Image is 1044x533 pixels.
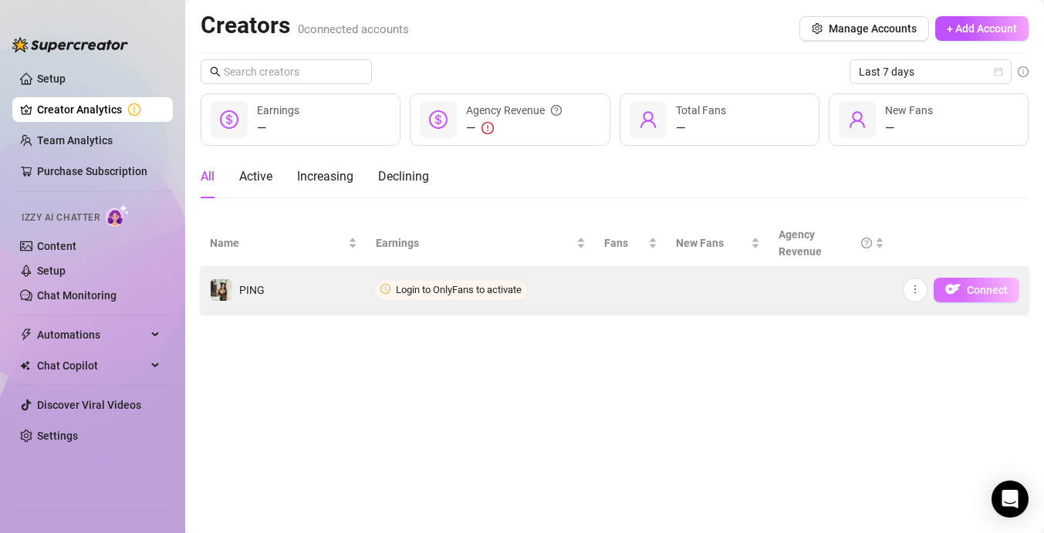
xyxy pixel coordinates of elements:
[376,234,574,251] span: Earnings
[12,37,128,52] img: logo-BBDzfeDw.svg
[639,110,657,129] span: user
[239,167,272,186] div: Active
[37,430,78,442] a: Settings
[604,234,645,251] span: Fans
[667,220,769,267] th: New Fans
[257,104,299,116] span: Earnings
[37,322,147,347] span: Automations
[967,284,1008,296] span: Connect
[859,60,1002,83] span: Last 7 days
[257,119,299,137] div: —
[297,167,353,186] div: Increasing
[37,240,76,252] a: Content
[885,104,933,116] span: New Fans
[298,22,409,36] span: 0 connected accounts
[994,67,1003,76] span: calendar
[37,97,160,122] a: Creator Analytics exclamation-circle
[676,234,748,251] span: New Fans
[106,204,130,227] img: AI Chatter
[239,284,265,296] span: PING
[224,63,350,80] input: Search creators
[37,159,160,184] a: Purchase Subscription
[885,119,933,137] div: —
[481,122,494,134] span: exclamation-circle
[848,110,867,129] span: user
[380,284,390,294] span: clock-circle
[676,119,726,137] div: —
[396,284,522,295] span: Login to OnlyFans to activate
[37,353,147,378] span: Chat Copilot
[37,134,113,147] a: Team Analytics
[210,234,345,251] span: Name
[595,220,667,267] th: Fans
[861,226,872,260] span: question-circle
[37,73,66,85] a: Setup
[945,282,961,297] img: OF
[429,110,448,129] span: dollar-circle
[992,481,1029,518] div: Open Intercom Messenger
[812,23,823,34] span: setting
[201,11,409,40] h2: Creators
[935,16,1029,41] button: + Add Account
[466,102,562,119] div: Agency Revenue
[779,226,872,260] div: Agency Revenue
[551,102,562,119] span: question-circle
[466,119,562,137] div: —
[676,104,726,116] span: Total Fans
[367,220,596,267] th: Earnings
[947,22,1017,35] span: + Add Account
[37,399,141,411] a: Discover Viral Videos
[22,211,100,225] span: Izzy AI Chatter
[910,284,921,295] span: more
[378,167,429,186] div: Declining
[220,110,238,129] span: dollar-circle
[799,16,929,41] button: Manage Accounts
[829,22,917,35] span: Manage Accounts
[20,329,32,341] span: thunderbolt
[210,66,221,77] span: search
[201,220,367,267] th: Name
[37,289,117,302] a: Chat Monitoring
[934,278,1019,302] button: OFConnect
[211,279,232,301] img: PING
[1018,66,1029,77] span: info-circle
[37,265,66,277] a: Setup
[20,360,30,371] img: Chat Copilot
[201,167,215,186] div: All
